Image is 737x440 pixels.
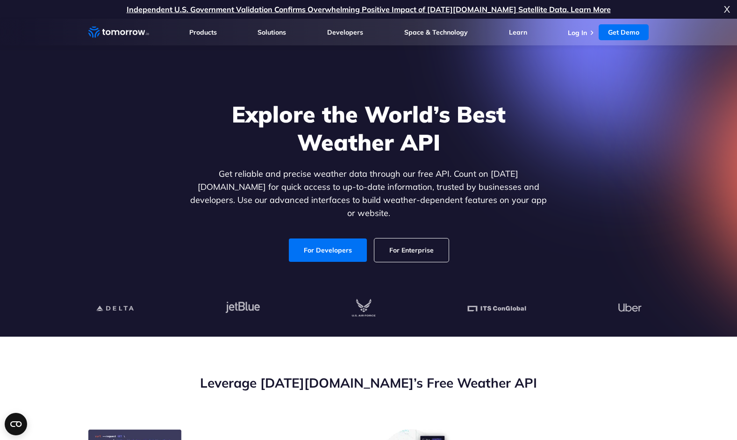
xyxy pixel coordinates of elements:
[88,374,649,392] h2: Leverage [DATE][DOMAIN_NAME]’s Free Weather API
[404,28,468,36] a: Space & Technology
[327,28,363,36] a: Developers
[189,28,217,36] a: Products
[374,238,449,262] a: For Enterprise
[188,167,549,220] p: Get reliable and precise weather data through our free API. Count on [DATE][DOMAIN_NAME] for quic...
[599,24,649,40] a: Get Demo
[5,413,27,435] button: Open CMP widget
[258,28,286,36] a: Solutions
[127,5,611,14] a: Independent U.S. Government Validation Confirms Overwhelming Positive Impact of [DATE][DOMAIN_NAM...
[509,28,527,36] a: Learn
[88,25,149,39] a: Home link
[188,100,549,156] h1: Explore the World’s Best Weather API
[289,238,367,262] a: For Developers
[568,29,587,37] a: Log In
